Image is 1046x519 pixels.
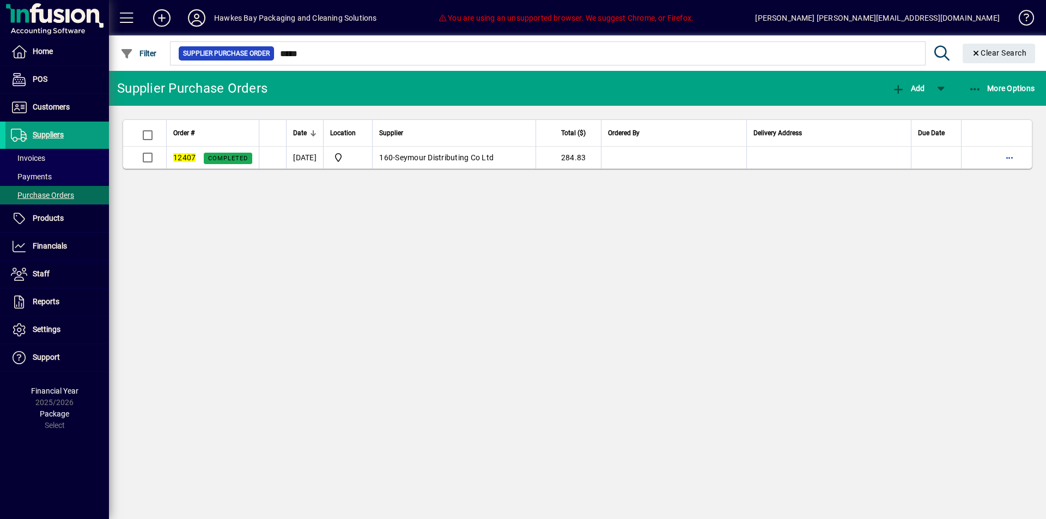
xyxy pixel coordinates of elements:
div: Supplier [379,127,529,139]
a: Invoices [5,149,109,167]
span: Total ($) [561,127,586,139]
div: Date [293,127,317,139]
button: Clear [963,44,1036,63]
span: Delivery Address [753,127,802,139]
td: [DATE] [286,147,323,168]
span: Staff [33,269,50,278]
span: Due Date [918,127,945,139]
span: Completed [208,155,248,162]
button: More options [1001,149,1018,166]
span: Central [330,151,366,164]
a: Products [5,205,109,232]
span: Financial Year [31,387,78,395]
a: Customers [5,94,109,121]
button: More Options [966,79,1038,98]
a: Home [5,38,109,65]
a: Knowledge Base [1011,2,1032,38]
a: Support [5,344,109,371]
span: Suppliers [33,130,64,139]
a: Purchase Orders [5,186,109,204]
em: 12407 [173,153,196,162]
a: Payments [5,167,109,186]
button: Profile [179,8,214,28]
span: 160 [379,153,393,162]
td: - [372,147,536,168]
a: Settings [5,316,109,343]
span: Add [892,84,925,93]
span: Financials [33,242,67,250]
div: Supplier Purchase Orders [117,80,267,97]
span: Payments [11,172,52,181]
span: POS [33,75,47,83]
div: Due Date [918,127,954,139]
span: Support [33,353,60,361]
span: Date [293,127,307,139]
span: Seymour Distributing Co Ltd [395,153,494,162]
button: Filter [118,44,160,63]
div: Location [330,127,366,139]
span: Customers [33,102,70,111]
span: Reports [33,297,59,306]
span: Supplier Purchase Order [183,48,270,59]
span: Ordered By [608,127,640,139]
button: Add [144,8,179,28]
span: Home [33,47,53,56]
span: Clear Search [971,49,1027,57]
td: 284.83 [536,147,601,168]
span: Package [40,409,69,418]
div: Total ($) [543,127,595,139]
div: [PERSON_NAME] [PERSON_NAME][EMAIL_ADDRESS][DOMAIN_NAME] [755,9,1000,27]
span: You are using an unsupported browser. We suggest Chrome, or Firefox. [439,14,694,22]
div: Order # [173,127,252,139]
span: Order # [173,127,194,139]
div: Ordered By [608,127,740,139]
span: Supplier [379,127,403,139]
span: Filter [120,49,157,58]
a: POS [5,66,109,93]
span: Products [33,214,64,222]
span: Purchase Orders [11,191,74,200]
span: More Options [969,84,1035,93]
span: Location [330,127,356,139]
a: Financials [5,233,109,260]
a: Staff [5,261,109,288]
button: Add [889,79,927,98]
div: Hawkes Bay Packaging and Cleaning Solutions [214,9,377,27]
span: Settings [33,325,60,334]
span: Invoices [11,154,45,162]
a: Reports [5,288,109,316]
